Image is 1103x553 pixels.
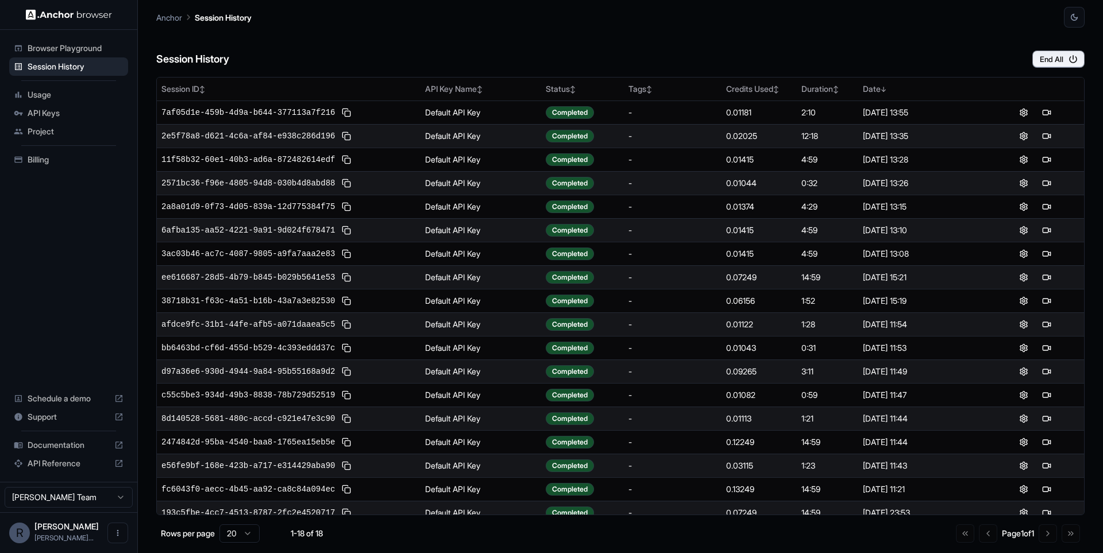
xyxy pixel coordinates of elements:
[801,413,853,424] div: 1:21
[863,83,982,95] div: Date
[9,436,128,454] div: Documentation
[421,124,541,148] td: Default API Key
[156,11,182,24] p: Anchor
[161,484,335,495] span: fc6043f0-aecc-4b45-aa92-ca8c84a094ec
[161,342,335,354] span: bb6463bd-cf6d-455d-b529-4c393eddd37c
[863,107,982,118] div: [DATE] 13:55
[801,507,853,519] div: 14:59
[628,342,717,354] div: -
[546,389,594,401] div: Completed
[546,318,594,331] div: Completed
[421,148,541,171] td: Default API Key
[726,436,792,448] div: 0.12249
[726,225,792,236] div: 0.01415
[801,484,853,495] div: 14:59
[801,225,853,236] div: 4:59
[9,39,128,57] div: Browser Playground
[773,85,779,94] span: ↕
[801,295,853,307] div: 1:52
[161,248,335,260] span: 3ac03b46-ac7c-4087-9805-a9fa7aaa2e83
[161,83,416,95] div: Session ID
[9,389,128,408] div: Schedule a demo
[161,272,335,283] span: ee616687-28d5-4b79-b845-b029b5641e53
[863,225,982,236] div: [DATE] 13:10
[726,154,792,165] div: 0.01415
[161,436,335,448] span: 2474842d-95ba-4540-baa8-1765ea15eb5e
[628,436,717,448] div: -
[726,413,792,424] div: 0.01113
[546,506,594,519] div: Completed
[863,484,982,495] div: [DATE] 11:21
[801,460,853,471] div: 1:23
[546,365,594,378] div: Completed
[726,366,792,377] div: 0.09265
[863,366,982,377] div: [DATE] 11:49
[161,154,335,165] span: 11f58b32-60e1-40b3-ad6a-872482614edf
[421,100,541,124] td: Default API Key
[863,201,982,212] div: [DATE] 13:15
[726,130,792,142] div: 0.02025
[546,412,594,425] div: Completed
[801,154,853,165] div: 4:59
[28,458,110,469] span: API Reference
[546,130,594,142] div: Completed
[421,477,541,501] td: Default API Key
[421,312,541,336] td: Default API Key
[161,295,335,307] span: 38718b31-f63c-4a51-b16b-43a7a3e82530
[199,85,205,94] span: ↕
[628,507,717,519] div: -
[421,265,541,289] td: Default API Key
[28,393,110,404] span: Schedule a demo
[161,177,335,189] span: 2571bc36-f96e-4805-94d8-030b4d8abd88
[546,459,594,472] div: Completed
[34,533,94,542] span: rickson.lima@remofy.io
[161,225,335,236] span: 6afba135-aa52-4221-9a91-9d024f678471
[881,85,886,94] span: ↓
[9,150,128,169] div: Billing
[421,383,541,407] td: Default API Key
[726,342,792,354] div: 0.01043
[546,271,594,284] div: Completed
[628,107,717,118] div: -
[34,521,99,531] span: Rickson Lima
[421,430,541,454] td: Default API Key
[801,389,853,401] div: 0:59
[628,389,717,401] div: -
[161,107,335,118] span: 7af05d1e-459b-4d9a-b644-377113a7f216
[801,177,853,189] div: 0:32
[863,389,982,401] div: [DATE] 11:47
[863,295,982,307] div: [DATE] 15:19
[726,319,792,330] div: 0.01122
[9,523,30,543] div: R
[161,413,335,424] span: 8d140528-5681-480c-accd-c921e47e3c90
[161,319,335,330] span: afdce9fc-31b1-44fe-afb5-a071daaea5c5
[156,11,252,24] nav: breadcrumb
[726,295,792,307] div: 0.06156
[628,83,717,95] div: Tags
[726,484,792,495] div: 0.13249
[421,218,541,242] td: Default API Key
[801,319,853,330] div: 1:28
[726,507,792,519] div: 0.07249
[546,436,594,448] div: Completed
[801,83,853,95] div: Duration
[161,389,335,401] span: c55c5be3-934d-49b3-8838-78b729d52519
[9,104,128,122] div: API Keys
[1032,51,1085,68] button: End All
[628,460,717,471] div: -
[726,460,792,471] div: 0.03115
[863,177,982,189] div: [DATE] 13:26
[161,130,335,142] span: 2e5f78a8-d621-4c6a-af84-e938c286d196
[801,272,853,283] div: 14:59
[628,225,717,236] div: -
[278,528,335,539] div: 1-18 of 18
[28,61,124,72] span: Session History
[546,83,619,95] div: Status
[801,366,853,377] div: 3:11
[546,177,594,190] div: Completed
[421,242,541,265] td: Default API Key
[801,436,853,448] div: 14:59
[9,122,128,141] div: Project
[28,439,110,451] span: Documentation
[421,171,541,195] td: Default API Key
